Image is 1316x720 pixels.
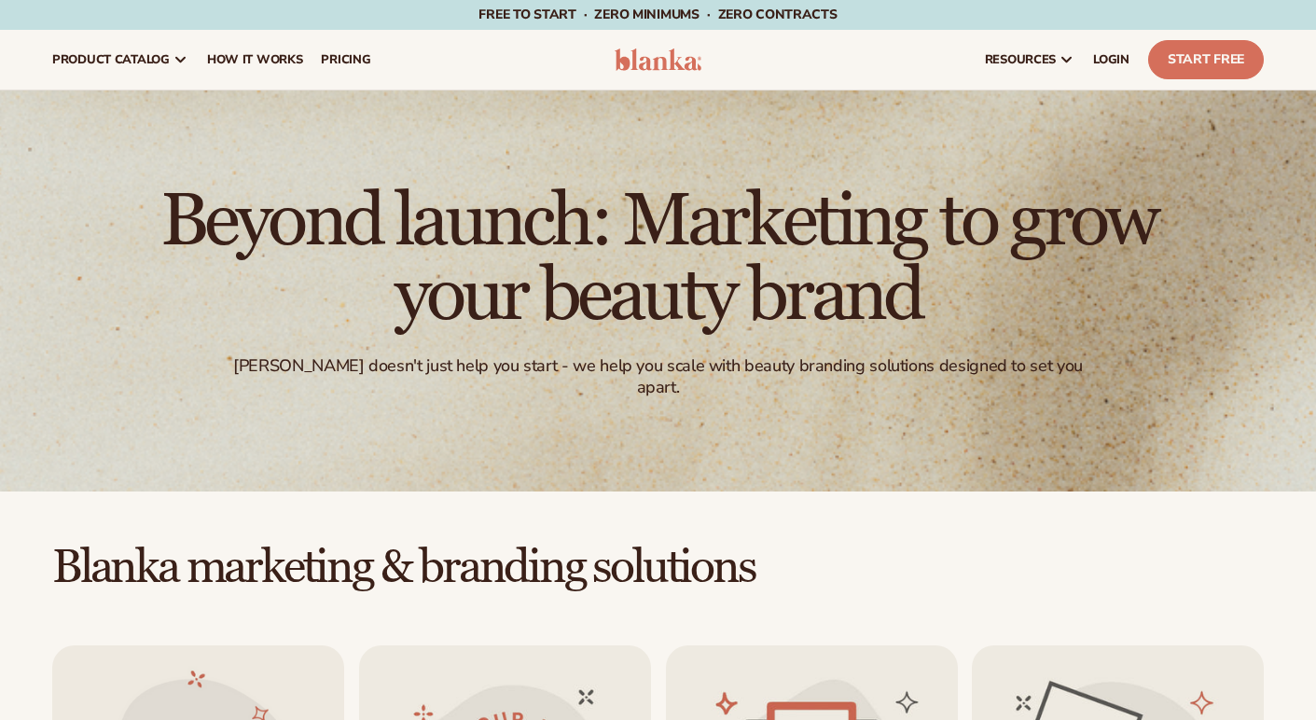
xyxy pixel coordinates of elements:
span: resources [985,52,1056,67]
a: product catalog [43,30,198,90]
span: LOGIN [1093,52,1129,67]
h1: Beyond launch: Marketing to grow your beauty brand [145,184,1171,333]
span: How It Works [207,52,303,67]
div: [PERSON_NAME] doesn't just help you start - we help you scale with beauty branding solutions desi... [229,355,1087,399]
a: LOGIN [1084,30,1139,90]
a: How It Works [198,30,312,90]
a: pricing [312,30,380,90]
span: product catalog [52,52,170,67]
a: resources [976,30,1084,90]
img: logo [615,48,702,71]
span: pricing [321,52,370,67]
span: Free to start · ZERO minimums · ZERO contracts [478,6,837,23]
a: Start Free [1148,40,1264,79]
